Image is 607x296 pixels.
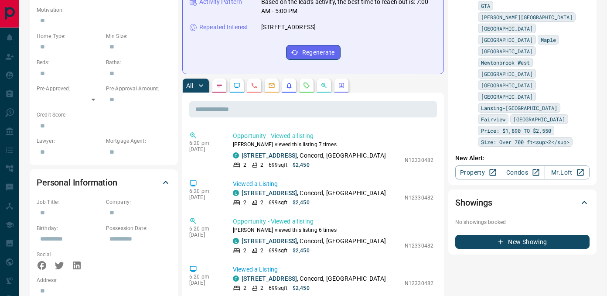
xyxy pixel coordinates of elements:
p: [DATE] [189,280,220,286]
p: 2 [260,247,263,255]
a: Condos [500,165,545,179]
p: 2 [260,284,263,292]
p: $2,450 [293,199,310,207]
p: 6:20 pm [189,226,220,232]
p: Birthday: [37,224,102,232]
h2: Personal Information [37,176,117,189]
svg: Listing Alerts [286,82,293,89]
p: 2 [243,199,246,207]
p: [DATE] [189,232,220,238]
svg: Requests [303,82,310,89]
p: 6:20 pm [189,140,220,146]
span: Size: Over 700 ft<sup>2</sup> [481,138,569,146]
div: Personal Information [37,172,171,193]
p: New Alert: [455,154,590,163]
p: N12330482 [405,279,433,287]
p: , Concord, [GEOGRAPHIC_DATA] [242,189,386,198]
a: [STREET_ADDRESS] [242,189,297,196]
p: [PERSON_NAME] viewed this listing 6 times [233,226,433,234]
p: Lawyer: [37,137,102,145]
svg: Agent Actions [338,82,345,89]
p: 699 sqft [269,284,287,292]
span: [PERSON_NAME][GEOGRAPHIC_DATA] [481,13,573,21]
p: [PERSON_NAME] viewed this listing 7 times [233,141,433,148]
h2: Showings [455,196,492,210]
p: 699 sqft [269,161,287,169]
p: Social: [37,251,102,258]
p: Baths: [106,59,171,66]
p: Mortgage Agent: [106,137,171,145]
span: Price: $1,890 TO $2,550 [481,126,551,135]
p: Job Title: [37,198,102,206]
span: Maple [541,35,556,44]
p: All [186,83,193,89]
span: Newtonbrook West [481,58,530,67]
svg: Calls [251,82,258,89]
span: [GEOGRAPHIC_DATA] [481,47,533,55]
svg: Notes [216,82,223,89]
p: No showings booked [455,218,590,226]
a: Mr.Loft [545,165,590,179]
p: N12330482 [405,156,433,164]
p: 2 [243,247,246,255]
p: Motivation: [37,6,171,14]
p: Min Size: [106,32,171,40]
p: 6:20 pm [189,274,220,280]
div: condos.ca [233,152,239,158]
p: 2 [243,161,246,169]
span: Fairview [481,115,505,124]
p: $2,450 [293,284,310,292]
span: GTA [481,1,490,10]
span: [GEOGRAPHIC_DATA] [481,81,533,89]
a: [STREET_ADDRESS] [242,152,297,159]
svg: Emails [268,82,275,89]
a: [STREET_ADDRESS] [242,237,297,244]
p: Company: [106,198,171,206]
p: Repeated Interest [199,23,248,32]
p: $2,450 [293,161,310,169]
span: [GEOGRAPHIC_DATA] [481,69,533,78]
div: condos.ca [233,275,239,282]
span: [GEOGRAPHIC_DATA] [481,24,533,33]
p: Opportunity - Viewed a listing [233,131,433,141]
p: N12330482 [405,242,433,250]
span: [GEOGRAPHIC_DATA] [481,35,533,44]
p: , Concord, [GEOGRAPHIC_DATA] [242,274,386,283]
p: [STREET_ADDRESS] [261,23,316,32]
p: Viewed a Listing [233,179,433,189]
p: 6:20 pm [189,188,220,194]
div: condos.ca [233,190,239,196]
p: 2 [260,161,263,169]
p: Beds: [37,59,102,66]
p: Pre-Approval Amount: [106,85,171,93]
p: , Concord, [GEOGRAPHIC_DATA] [242,237,386,246]
span: [GEOGRAPHIC_DATA] [481,92,533,101]
p: Credit Score: [37,111,171,119]
a: [STREET_ADDRESS] [242,275,297,282]
p: Address: [37,276,171,284]
p: 699 sqft [269,199,287,207]
p: [DATE] [189,194,220,200]
div: condos.ca [233,238,239,244]
svg: Opportunities [321,82,327,89]
p: 699 sqft [269,247,287,255]
span: Lansing-[GEOGRAPHIC_DATA] [481,103,557,112]
p: Pre-Approved: [37,85,102,93]
p: Opportunity - Viewed a listing [233,217,433,226]
button: Regenerate [286,45,341,60]
svg: Lead Browsing Activity [233,82,240,89]
p: N12330482 [405,194,433,202]
p: $2,450 [293,247,310,255]
p: Possession Date: [106,224,171,232]
p: , Concord, [GEOGRAPHIC_DATA] [242,151,386,160]
div: Showings [455,192,590,213]
a: Property [455,165,500,179]
p: 2 [243,284,246,292]
p: Home Type: [37,32,102,40]
p: Viewed a Listing [233,265,433,274]
p: 2 [260,199,263,207]
span: [GEOGRAPHIC_DATA] [513,115,565,124]
button: New Showing [455,235,590,249]
p: [DATE] [189,146,220,152]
